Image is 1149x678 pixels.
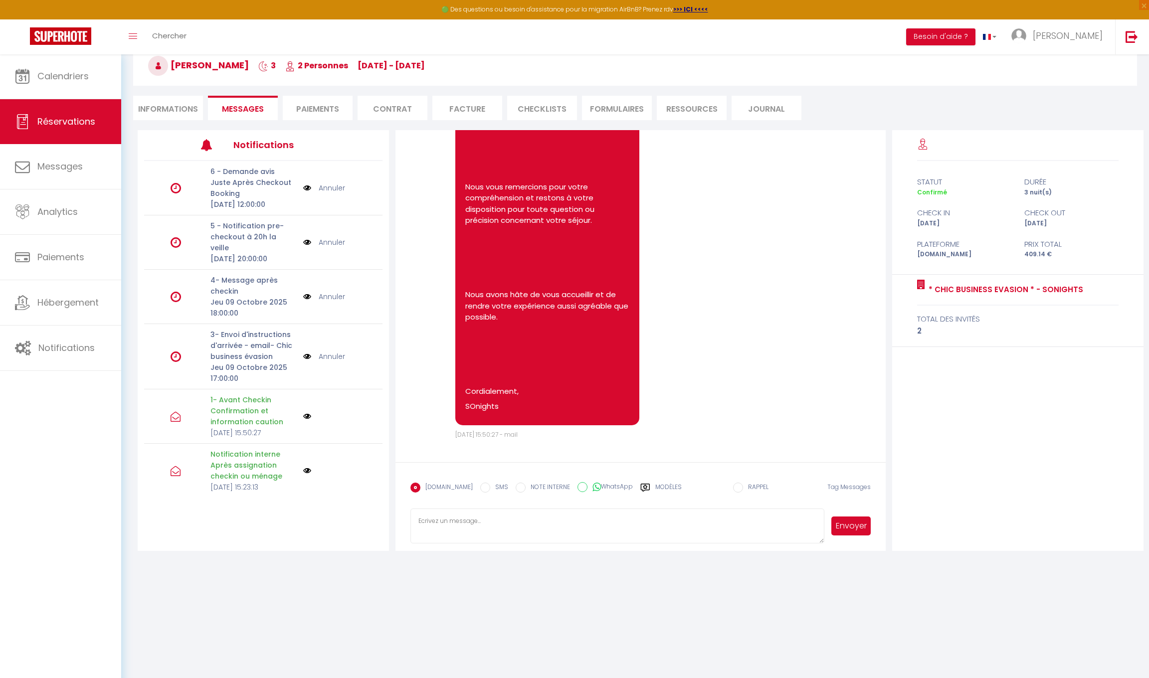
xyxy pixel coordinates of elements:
[38,341,95,354] span: Notifications
[465,289,629,323] p: Nous avons hâte de vous accueillir et de rendre votre expérience aussi agréable que possible.
[465,181,629,226] p: Nous vous remercions pour votre compréhension et restons à votre disposition pour toute question ...
[133,96,203,120] li: Informations
[210,394,297,427] p: 1- Avant Checkin Confirmation et information caution
[303,467,311,475] img: NO IMAGE
[37,115,95,128] span: Réservations
[210,166,297,199] p: 6 - Demande avis Juste Après Checkout Booking
[210,449,297,482] p: Notification interne Après assignation checkin ou ménage
[917,188,947,196] span: Confirmé
[30,27,91,45] img: Super Booking
[303,412,311,420] img: NO IMAGE
[1004,19,1115,54] a: ... [PERSON_NAME]
[283,96,353,120] li: Paiements
[917,313,1118,325] div: total des invités
[655,483,682,500] label: Modèles
[210,329,297,362] p: 3- Envoi d'instructions d'arrivée - email- Chic business évasion
[465,386,629,397] p: Cordialement,
[37,251,84,263] span: Paiements
[319,351,345,362] a: Annuler
[582,96,652,120] li: FORMULAIRES
[490,483,508,494] label: SMS
[432,96,502,120] li: Facture
[911,176,1018,188] div: statut
[285,60,348,71] span: 2 Personnes
[303,291,311,302] img: NO IMAGE
[210,427,297,438] p: [DATE] 15:50:27
[303,182,311,193] img: NO IMAGE
[319,291,345,302] a: Annuler
[37,205,78,218] span: Analytics
[507,96,577,120] li: CHECKLISTS
[1018,219,1125,228] div: [DATE]
[906,28,975,45] button: Besoin d'aide ?
[911,250,1018,259] div: [DOMAIN_NAME]
[732,96,801,120] li: Journal
[358,60,425,71] span: [DATE] - [DATE]
[1018,250,1125,259] div: 409.14 €
[37,296,99,309] span: Hébergement
[587,482,633,493] label: WhatsApp
[37,70,89,82] span: Calendriers
[303,351,311,362] img: NO IMAGE
[319,237,345,248] a: Annuler
[358,96,427,120] li: Contrat
[1018,238,1125,250] div: Prix total
[148,59,249,71] span: [PERSON_NAME]
[210,220,297,253] p: 5 - Notification pre-checkout à 20h la veille
[210,362,297,384] p: Jeu 09 Octobre 2025 17:00:00
[1018,188,1125,197] div: 3 nuit(s)
[1011,28,1026,43] img: ...
[233,134,333,156] h3: Notifications
[258,60,276,71] span: 3
[210,199,297,210] p: [DATE] 12:00:00
[743,483,768,494] label: RAPPEL
[1126,30,1138,43] img: logout
[831,516,870,535] button: Envoyer
[925,284,1083,296] a: * Chic Business Evasion * - SOnights
[145,19,194,54] a: Chercher
[37,160,83,172] span: Messages
[455,430,518,439] span: [DATE] 15:50:27 - mail
[1033,29,1103,42] span: [PERSON_NAME]
[210,275,297,297] p: 4- Message après checkin
[1018,176,1125,188] div: durée
[526,483,570,494] label: NOTE INTERNE
[673,5,708,13] a: >>> ICI <<<<
[420,483,473,494] label: [DOMAIN_NAME]
[210,482,297,493] p: [DATE] 15:23:13
[1018,207,1125,219] div: check out
[303,237,311,248] img: NO IMAGE
[917,325,1118,337] div: 2
[222,103,264,115] span: Messages
[657,96,727,120] li: Ressources
[210,297,297,319] p: Jeu 09 Octobre 2025 18:00:00
[319,182,345,193] a: Annuler
[911,207,1018,219] div: check in
[827,483,871,491] span: Tag Messages
[152,30,187,41] span: Chercher
[210,253,297,264] p: [DATE] 20:00:00
[911,238,1018,250] div: Plateforme
[911,219,1018,228] div: [DATE]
